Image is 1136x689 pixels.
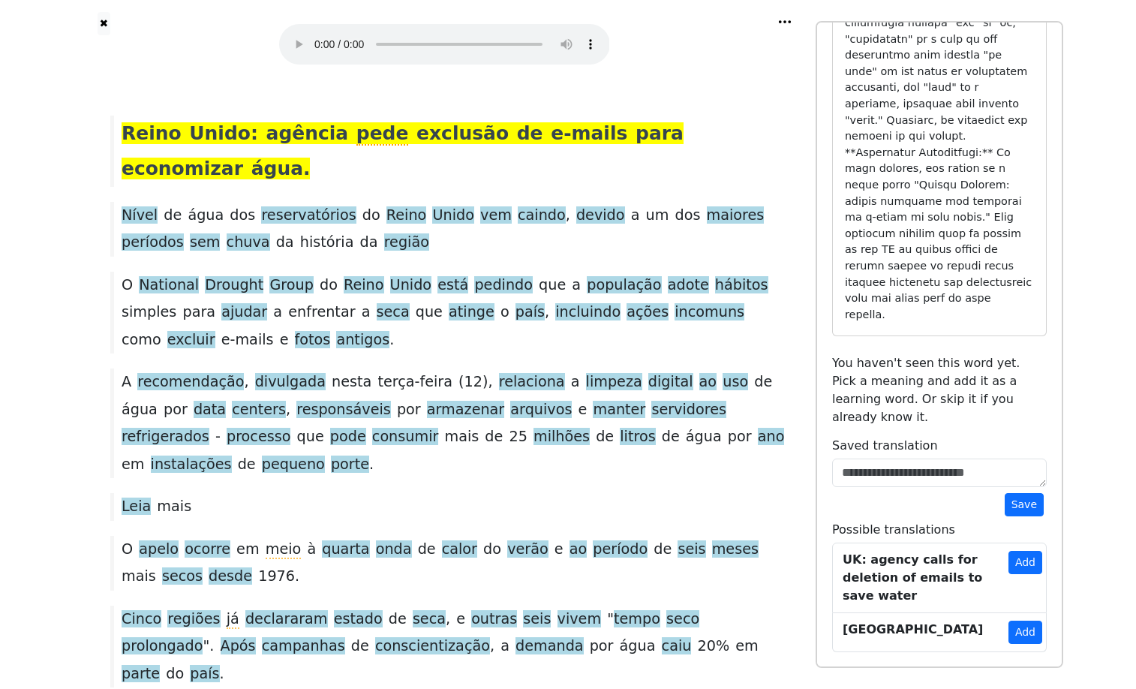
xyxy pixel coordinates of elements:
[162,567,203,586] span: secos
[98,12,110,35] button: ✖
[832,438,1047,453] h6: Saved translation
[245,610,328,629] span: declararam
[375,637,490,656] span: conscientização
[416,303,443,320] span: que
[336,331,389,350] span: antigos
[215,428,221,447] span: -
[483,540,501,558] span: do
[832,522,1047,537] h6: Possible translations
[351,637,369,654] span: de
[620,637,656,654] span: água
[646,206,669,224] span: um
[432,206,473,225] span: Unido
[164,206,182,224] span: de
[586,373,642,392] span: limpeza
[269,276,313,295] span: Group
[188,206,224,224] span: água
[843,551,1008,605] div: UK: agency calls for deletion of emails to save water
[668,276,709,295] span: adote
[707,206,765,225] span: maiores
[515,637,584,656] span: demanda
[262,456,325,474] span: pequeno
[576,206,625,225] span: devido
[122,540,133,558] span: O
[376,540,412,559] span: onda
[590,637,614,654] span: por
[386,206,427,225] span: Reino
[389,331,394,350] span: .
[221,303,267,322] span: ajudar
[251,158,303,179] span: água
[843,621,983,639] div: [GEOGRAPHIC_DATA]
[330,428,366,447] span: pode
[607,610,614,629] span: "
[449,303,494,322] span: atinge
[566,206,570,225] span: ,
[678,540,705,559] span: seis
[735,637,759,654] span: em
[754,373,772,390] span: de
[555,303,621,322] span: incluindo
[666,610,699,629] span: seco
[631,206,640,224] span: a
[303,158,310,181] span: .
[464,373,482,392] span: 12
[482,373,493,392] span: ),
[500,303,509,320] span: o
[416,122,509,146] span: exclusão
[122,206,158,225] span: Nível
[444,428,479,445] span: mais
[122,610,161,629] span: Cinco
[698,637,716,656] span: 20
[227,610,239,629] span: já
[389,610,407,627] span: de
[471,610,517,629] span: outras
[614,610,660,629] span: tempo
[377,373,452,392] span: terça-feira
[331,456,369,474] span: porte
[205,276,263,295] span: Drought
[322,540,369,559] span: quarta
[675,206,700,224] span: dos
[261,206,356,225] span: reservatórios
[427,401,504,420] span: armazenar
[122,158,243,181] span: economizar
[266,122,349,146] span: agência
[500,637,509,654] span: a
[139,540,179,559] span: apelo
[456,610,465,627] span: e
[356,122,409,146] span: pede
[122,567,156,585] span: mais
[515,303,545,322] span: país
[332,373,371,390] span: nesta
[579,401,588,418] span: e
[480,206,512,225] span: vem
[362,206,380,224] span: do
[280,331,289,348] span: e
[654,540,672,558] span: de
[122,665,160,684] span: parte
[122,498,151,516] span: Leia
[295,331,331,350] span: fotos
[189,122,251,146] span: Unido
[334,610,383,629] span: estado
[262,637,345,656] span: campanhas
[518,206,566,225] span: caindo
[648,373,693,392] span: digital
[686,428,722,445] span: água
[258,567,295,586] span: 1976
[288,303,355,320] span: enfrentar
[510,401,572,420] span: arquivos
[620,428,655,447] span: litros
[627,303,669,322] span: ações
[662,637,692,656] span: caiu
[122,428,209,447] span: refrigerados
[390,276,431,295] span: Unido
[545,303,549,322] span: ,
[221,331,274,350] span: e-mails
[230,206,255,224] span: dos
[344,276,384,295] span: Reino
[517,122,543,144] span: de
[728,428,752,445] span: por
[369,456,374,474] span: .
